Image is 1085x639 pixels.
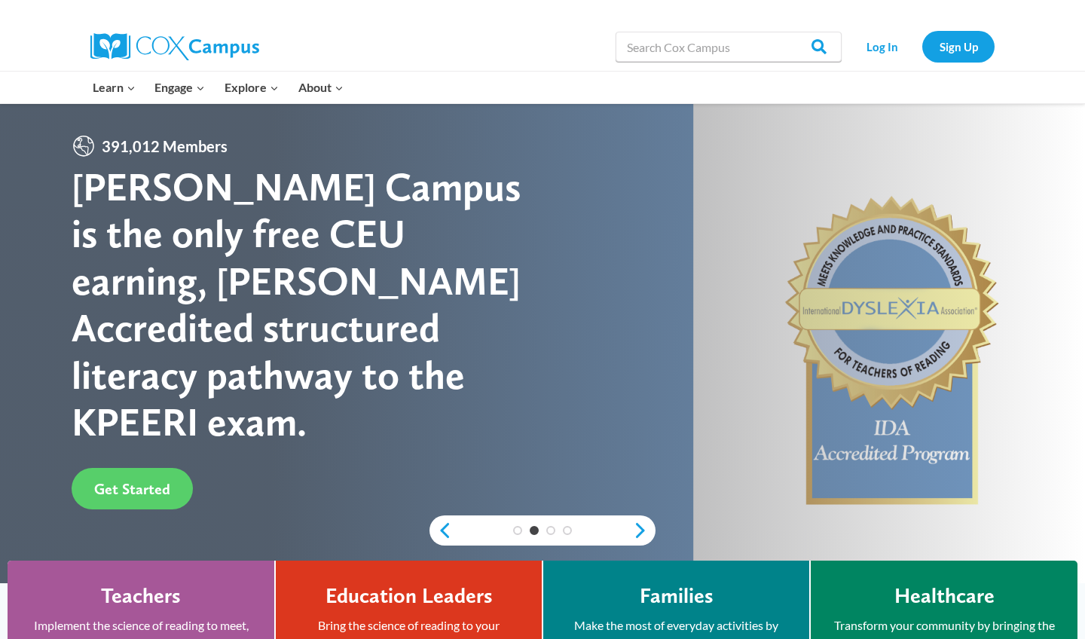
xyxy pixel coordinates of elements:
h4: Education Leaders [325,583,493,609]
div: [PERSON_NAME] Campus is the only free CEU earning, [PERSON_NAME] Accredited structured literacy p... [72,164,542,445]
a: previous [429,521,452,540]
a: 2 [530,526,539,535]
a: next [633,521,656,540]
span: Engage [154,78,205,97]
a: Log In [849,31,915,62]
input: Search Cox Campus [616,32,842,62]
nav: Secondary Navigation [849,31,995,62]
h4: Families [640,583,714,609]
a: 1 [513,526,522,535]
a: Get Started [72,468,193,509]
a: 3 [546,526,555,535]
h4: Healthcare [894,583,995,609]
span: 391,012 Members [96,134,234,158]
nav: Primary Navigation [83,72,353,103]
h4: Teachers [101,583,181,609]
span: Learn [93,78,136,97]
img: Cox Campus [90,33,259,60]
span: Explore [225,78,279,97]
span: Get Started [94,480,170,498]
span: About [298,78,344,97]
a: 4 [563,526,572,535]
div: content slider buttons [429,515,656,546]
a: Sign Up [922,31,995,62]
